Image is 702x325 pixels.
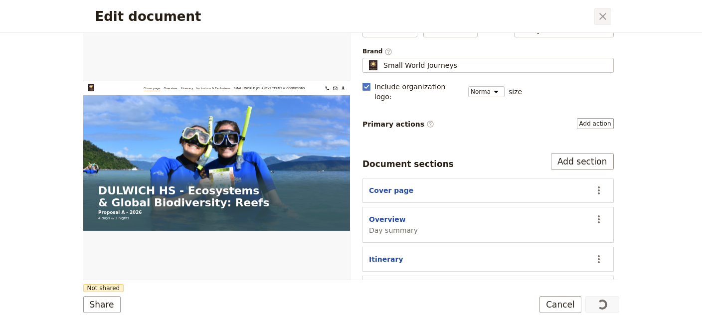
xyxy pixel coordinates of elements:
[426,120,434,128] span: ​
[362,158,454,170] div: Document sections
[360,10,530,23] a: SMALL WORLD JOURNEYS TERMS & CONDITIONS
[369,185,413,195] button: Cover page
[369,225,418,235] span: Day summary
[551,153,614,170] button: Add section
[362,119,434,129] span: Primary actions
[577,118,614,129] button: Primary actions​
[271,10,351,23] a: Inclusions & Exclusions
[594,8,611,25] button: Close dialog
[367,60,379,70] img: Profile
[575,8,592,25] button: 07 4054 6693
[613,8,630,25] button: Download pdf
[369,214,406,224] button: Overview
[383,60,457,70] span: Small World Journeys
[362,47,614,56] span: Brand
[233,10,263,23] a: Itinerary
[590,251,607,268] button: Actions
[590,211,607,228] button: Actions
[83,284,124,292] span: Not shared
[36,248,602,304] h1: DULWICH HS - Ecosystems & Global Biodiversity: Reefs
[145,10,184,23] a: Cover page
[369,254,403,264] button: Itinerary
[590,280,607,297] button: Actions
[83,296,121,313] button: Share
[384,48,392,55] span: ​
[468,86,505,97] select: size
[539,296,581,313] button: Cancel
[374,82,462,102] span: Include organization logo :
[95,9,592,24] h2: Edit document
[12,6,99,23] img: Small World Journeys logo
[36,306,602,321] p: Proposal A - 2026
[594,8,611,25] a: groups@smallworldjourneys.com.au
[590,182,607,199] button: Actions
[509,87,522,97] span: size
[192,10,225,23] a: Overview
